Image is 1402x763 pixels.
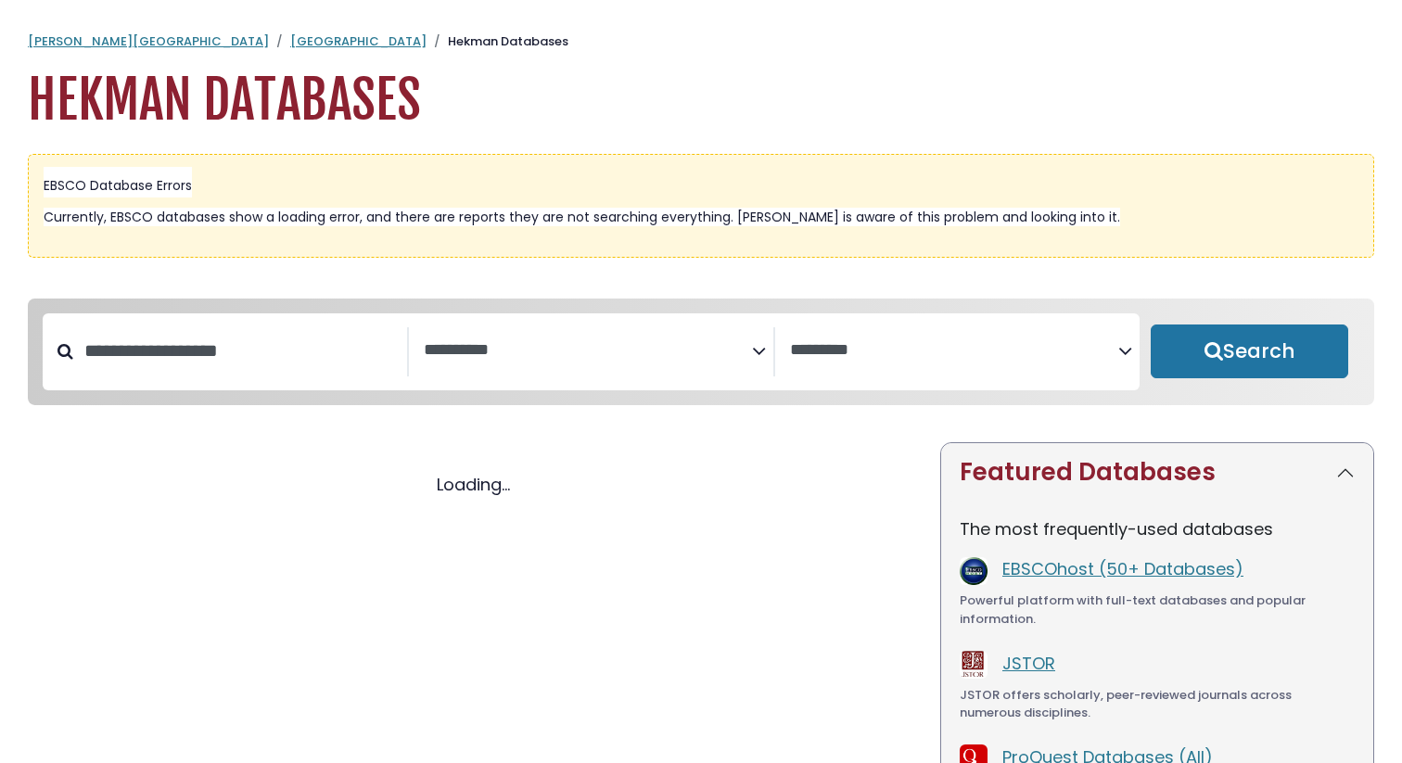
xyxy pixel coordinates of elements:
[1151,324,1348,378] button: Submit for Search Results
[960,591,1355,628] div: Powerful platform with full-text databases and popular information.
[290,32,427,50] a: [GEOGRAPHIC_DATA]
[960,516,1355,541] p: The most frequently-used databases
[427,32,568,51] li: Hekman Databases
[28,70,1374,132] h1: Hekman Databases
[28,299,1374,406] nav: Search filters
[28,32,269,50] a: [PERSON_NAME][GEOGRAPHIC_DATA]
[941,443,1373,502] button: Featured Databases
[73,336,407,366] input: Search database by title or keyword
[44,176,192,195] span: EBSCO Database Errors
[1002,557,1243,580] a: EBSCOhost (50+ Databases)
[44,208,1120,226] span: Currently, EBSCO databases show a loading error, and there are reports they are not searching eve...
[424,341,752,361] textarea: Search
[790,341,1118,361] textarea: Search
[960,686,1355,722] div: JSTOR offers scholarly, peer-reviewed journals across numerous disciplines.
[1002,652,1055,675] a: JSTOR
[28,472,918,497] div: Loading...
[28,32,1374,51] nav: breadcrumb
